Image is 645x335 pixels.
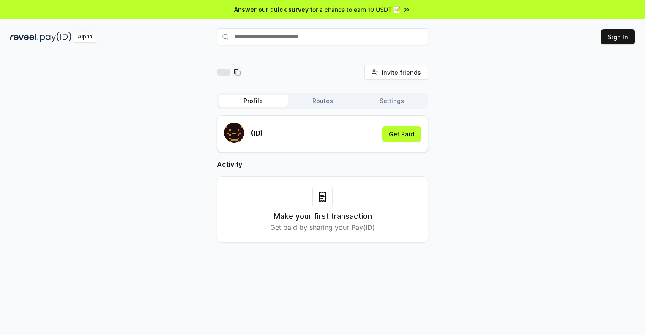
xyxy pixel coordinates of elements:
button: Get Paid [382,126,421,142]
img: pay_id [40,32,71,42]
h2: Activity [217,159,428,169]
button: Invite friends [364,65,428,80]
span: Answer our quick survey [234,5,309,14]
div: Alpha [73,32,97,42]
button: Sign In [601,29,635,44]
button: Settings [357,95,426,107]
button: Profile [219,95,288,107]
p: Get paid by sharing your Pay(ID) [270,222,375,232]
img: reveel_dark [10,32,38,42]
h3: Make your first transaction [273,210,372,222]
span: Invite friends [382,68,421,77]
span: for a chance to earn 10 USDT 📝 [310,5,401,14]
button: Routes [288,95,357,107]
p: (ID) [251,128,263,138]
